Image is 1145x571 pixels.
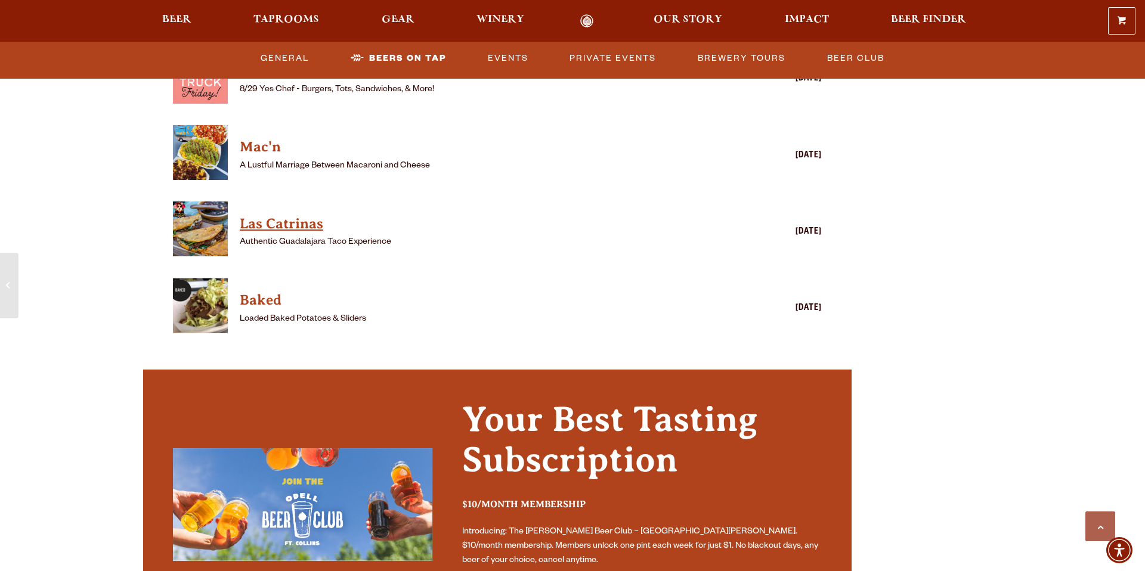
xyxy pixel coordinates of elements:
p: Loaded Baked Potatoes & Sliders [240,312,720,327]
a: Taprooms [246,14,327,28]
a: View Baked details (opens in a new window) [173,278,228,340]
div: [DATE] [726,72,822,86]
a: Our Story [646,14,730,28]
img: Internal Promo Images [173,448,432,561]
h3: $10/month membership [462,498,822,520]
span: Beer Finder [891,15,966,24]
div: Accessibility Menu [1106,537,1132,563]
img: thumbnail food truck [173,201,228,256]
h4: Mac'n [240,138,720,157]
a: General [256,45,314,72]
a: Beer Finder [883,14,974,28]
a: View Las Catrinas details (opens in a new window) [240,212,720,236]
span: Impact [785,15,829,24]
span: Winery [476,15,524,24]
a: Beer Club [822,45,889,72]
span: Gear [382,15,414,24]
img: thumbnail food truck [173,125,228,180]
h4: Las Catrinas [240,215,720,234]
a: Private Events [565,45,661,72]
a: View Mac'n details (opens in a new window) [240,135,720,159]
a: View Rotating Food Truck details (opens in a new window) [173,49,228,110]
a: Events [483,45,533,72]
p: 8/29 Yes Chef - Burgers, Tots, Sandwiches, & More! [240,83,720,97]
a: Scroll to top [1085,511,1115,541]
p: Authentic Guadalajara Taco Experience [240,235,720,250]
h2: Your Best Tasting Subscription [462,399,822,492]
a: Winery [469,14,532,28]
a: Beers on Tap [346,45,451,72]
img: thumbnail food truck [173,278,228,333]
a: Odell Home [564,14,609,28]
p: A Lustful Marriage Between Macaroni and Cheese [240,159,720,173]
h4: Baked [240,291,720,310]
span: Our Story [654,15,722,24]
a: View Las Catrinas details (opens in a new window) [173,201,228,263]
div: [DATE] [726,225,822,240]
a: View Baked details (opens in a new window) [240,288,720,312]
span: Beer [162,15,191,24]
a: Gear [374,14,422,28]
a: Beer [154,14,199,28]
a: Impact [777,14,837,28]
div: [DATE] [726,149,822,163]
a: Brewery Tours [693,45,790,72]
p: Introducing: The [PERSON_NAME] Beer Club – [GEOGRAPHIC_DATA][PERSON_NAME]. $10/month membership. ... [462,525,822,568]
div: [DATE] [726,302,822,316]
span: Taprooms [253,15,319,24]
a: View Mac'n details (opens in a new window) [173,125,228,187]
